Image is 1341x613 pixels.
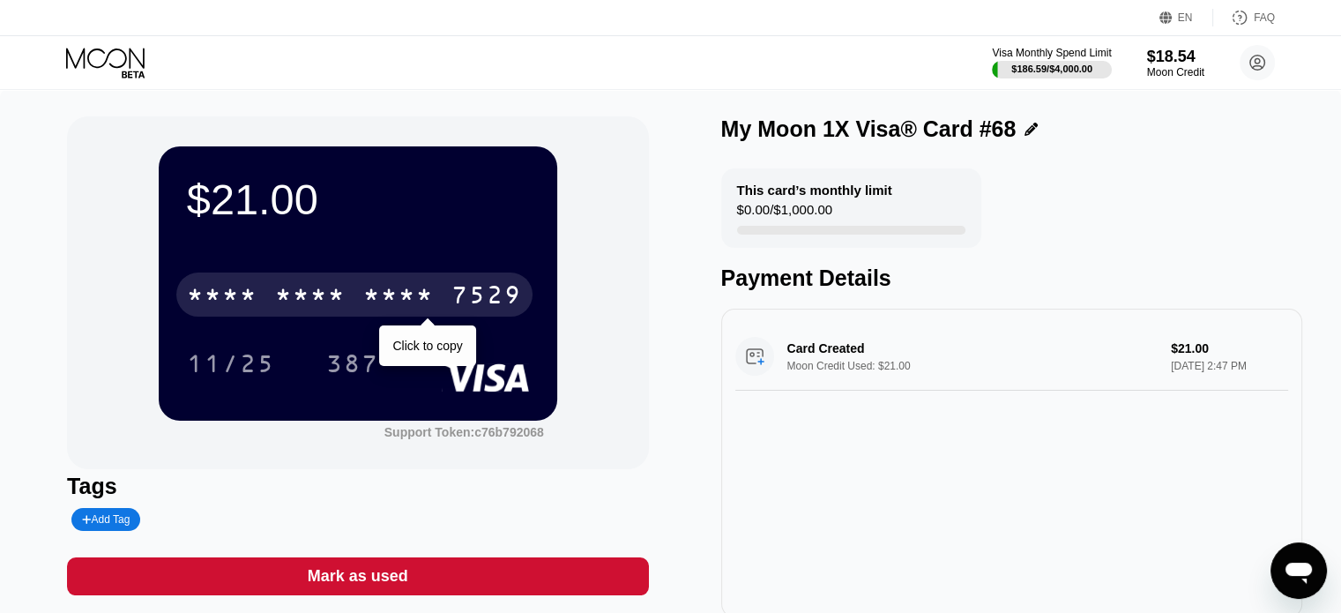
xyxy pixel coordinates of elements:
[174,341,288,385] div: 11/25
[1159,9,1213,26] div: EN
[1011,64,1092,74] div: $186.59 / $4,000.00
[71,508,140,531] div: Add Tag
[313,341,392,385] div: 387
[187,175,529,224] div: $21.00
[737,183,892,198] div: This card’s monthly limit
[392,339,462,353] div: Click to copy
[1147,66,1204,78] div: Moon Credit
[67,557,648,595] div: Mark as used
[721,265,1302,291] div: Payment Details
[451,283,522,311] div: 7529
[67,474,648,499] div: Tags
[1147,48,1204,78] div: $18.54Moon Credit
[1270,542,1327,599] iframe: Dugme za pokretanje prozora za razmenu poruka
[1147,48,1204,66] div: $18.54
[721,116,1017,142] div: My Moon 1X Visa® Card #68
[737,202,832,226] div: $0.00 / $1,000.00
[384,425,544,439] div: Support Token: c76b792068
[992,47,1111,78] div: Visa Monthly Spend Limit$186.59/$4,000.00
[1213,9,1275,26] div: FAQ
[308,566,408,587] div: Mark as used
[992,47,1111,59] div: Visa Monthly Spend Limit
[82,513,130,526] div: Add Tag
[187,352,275,380] div: 11/25
[384,425,544,439] div: Support Token:c76b792068
[326,352,379,380] div: 387
[1254,11,1275,24] div: FAQ
[1178,11,1193,24] div: EN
